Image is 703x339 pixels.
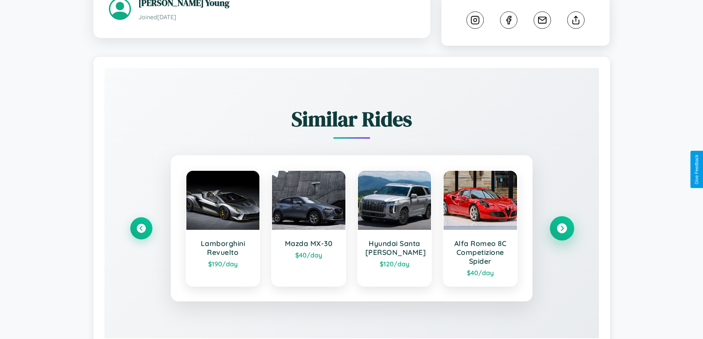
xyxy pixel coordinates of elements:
a: Lamborghini Revuelto$190/day [186,170,261,287]
a: Alfa Romeo 8C Competizione Spider$40/day [443,170,518,287]
div: $ 40 /day [279,251,338,259]
a: Hyundai Santa [PERSON_NAME]$120/day [357,170,432,287]
div: Give Feedback [694,155,699,184]
div: $ 190 /day [194,260,252,268]
a: Mazda MX-30$40/day [271,170,346,287]
p: Joined [DATE] [138,12,415,23]
div: $ 40 /day [451,269,510,277]
h3: Lamborghini Revuelto [194,239,252,257]
div: $ 120 /day [365,260,424,268]
h3: Mazda MX-30 [279,239,338,248]
h3: Alfa Romeo 8C Competizione Spider [451,239,510,266]
h2: Similar Rides [130,105,573,133]
h3: Hyundai Santa [PERSON_NAME] [365,239,424,257]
